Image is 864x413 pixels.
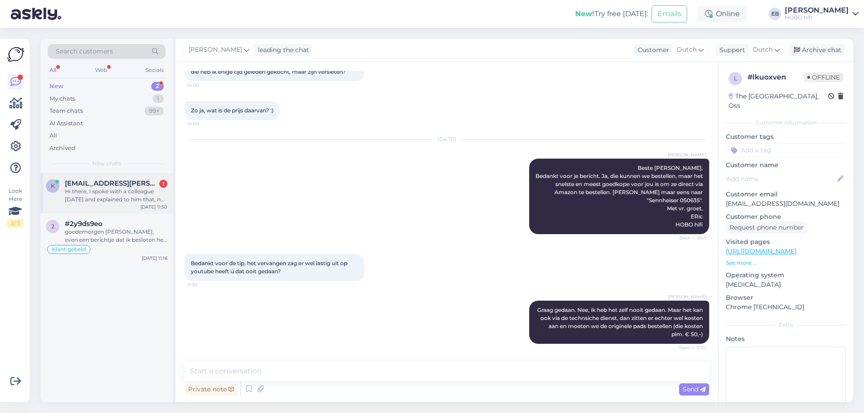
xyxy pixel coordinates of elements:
[51,223,54,230] span: 2
[726,271,846,280] p: Operating system
[668,151,706,158] span: [PERSON_NAME]
[683,385,706,393] span: Send
[49,144,76,153] div: Archived
[93,64,109,76] div: Web
[49,94,75,103] div: My chats
[652,5,687,22] button: Emails
[49,107,83,115] div: Team chats
[726,222,807,234] div: Request phone number
[726,212,846,222] p: Customer phone
[729,92,828,111] div: The [GEOGRAPHIC_DATA], Oss
[726,237,846,247] p: Visited pages
[140,204,167,210] div: [DATE] 11:50
[142,255,167,262] div: [DATE] 11:16
[726,190,846,199] p: Customer email
[144,107,164,115] div: 99+
[144,64,166,76] div: Socials
[726,174,836,184] input: Add name
[753,45,773,55] span: Dutch
[716,45,745,55] div: Support
[804,72,843,82] span: Offline
[734,75,737,82] span: l
[159,180,167,188] div: 1
[51,182,55,189] span: k
[677,45,697,55] span: Dutch
[668,293,706,300] span: [PERSON_NAME]
[769,8,781,20] div: EB
[7,187,23,227] div: Look Here
[726,199,846,209] p: [EMAIL_ADDRESS][DOMAIN_NAME]
[726,302,846,312] p: Chrome [TECHNICAL_ID]
[726,132,846,142] p: Customer tags
[726,119,846,127] div: Customer information
[48,64,58,76] div: All
[785,7,859,21] a: [PERSON_NAME]HOBO hifi
[634,45,669,55] div: Customer
[184,383,238,395] div: Private note
[575,9,648,19] div: Try free [DATE]:
[65,220,103,228] span: #2y9ds9eo
[191,107,274,114] span: Zo ja, wat is de prijs daarvan? :)
[65,228,167,244] div: goedemorgen [PERSON_NAME], even een berichtje dat ik besloten heb na lang luisteren dat de subwoo...
[184,135,709,143] div: [DATE]
[7,219,23,227] div: 2 / 3
[65,187,167,204] div: Hi there, I spoke with a colleague [DATE] and explained to him that, no the sub platter I returne...
[49,119,83,128] div: AI Assistant
[153,94,164,103] div: 1
[726,280,846,289] p: [MEDICAL_DATA]
[726,293,846,302] p: Browser
[575,9,594,18] b: New!
[673,235,706,241] span: Seen ✓ 9:43
[785,14,849,21] div: HOBO hifi
[726,321,846,329] div: Extra
[698,6,747,22] div: Online
[49,82,63,91] div: New
[537,306,704,338] span: Graag gedaan. Nee, ik heb het zelf nooit gedaan. Maar het kan ook via de technsiche dienst, dan z...
[7,46,24,63] img: Askly Logo
[189,45,242,55] span: [PERSON_NAME]
[788,44,845,56] div: Archive chat
[726,259,846,267] p: See more ...
[49,131,57,140] div: All
[673,344,706,351] span: Seen ✓ 11:32
[65,179,158,187] span: kacper.gorski@hotmail.co.uk
[187,82,221,89] span: 14:00
[56,47,113,56] span: Search customers
[726,247,796,255] a: [URL][DOMAIN_NAME]
[254,45,309,55] div: leading the chat
[52,247,86,252] span: Klant gebeld
[187,120,221,127] span: 14:00
[785,7,849,14] div: [PERSON_NAME]
[726,160,846,170] p: Customer name
[187,281,221,288] span: 11:30
[191,260,349,275] span: Bedankt voor de tip, het vervangen zag er wel lastig uit op youtube heeft u dat ooit gedaan?
[726,334,846,344] p: Notes
[726,143,846,157] input: Add a tag
[92,160,121,168] span: New chats
[151,82,164,91] div: 2
[747,72,804,83] div: # lkuoxven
